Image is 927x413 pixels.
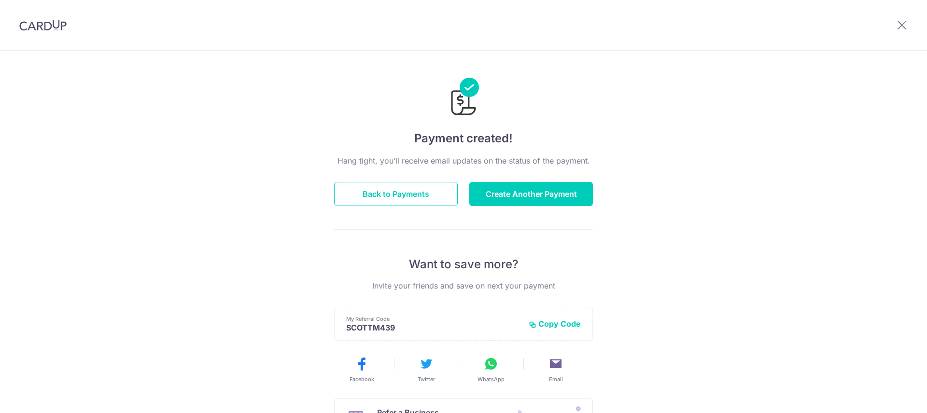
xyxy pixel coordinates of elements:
button: WhatsApp [463,356,520,383]
button: Facebook [333,356,390,383]
p: SCOTTM439 [346,323,521,332]
span: WhatsApp [478,375,505,383]
img: Payments [448,78,479,118]
button: Create Another Payment [469,182,593,206]
button: Back to Payments [334,182,458,206]
p: My Referral Code [346,315,521,323]
p: Invite your friends and save on next your payment [334,280,593,291]
span: Facebook [350,375,374,383]
p: Want to save more? [334,257,593,272]
button: Twitter [398,356,455,383]
h4: Payment created! [334,130,593,147]
img: CardUp [19,19,67,31]
button: Copy Code [529,319,581,329]
p: Hang tight, you’ll receive email updates on the status of the payment. [334,155,593,166]
button: Email [527,356,584,383]
span: Twitter [418,375,435,383]
span: Email [549,375,563,383]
